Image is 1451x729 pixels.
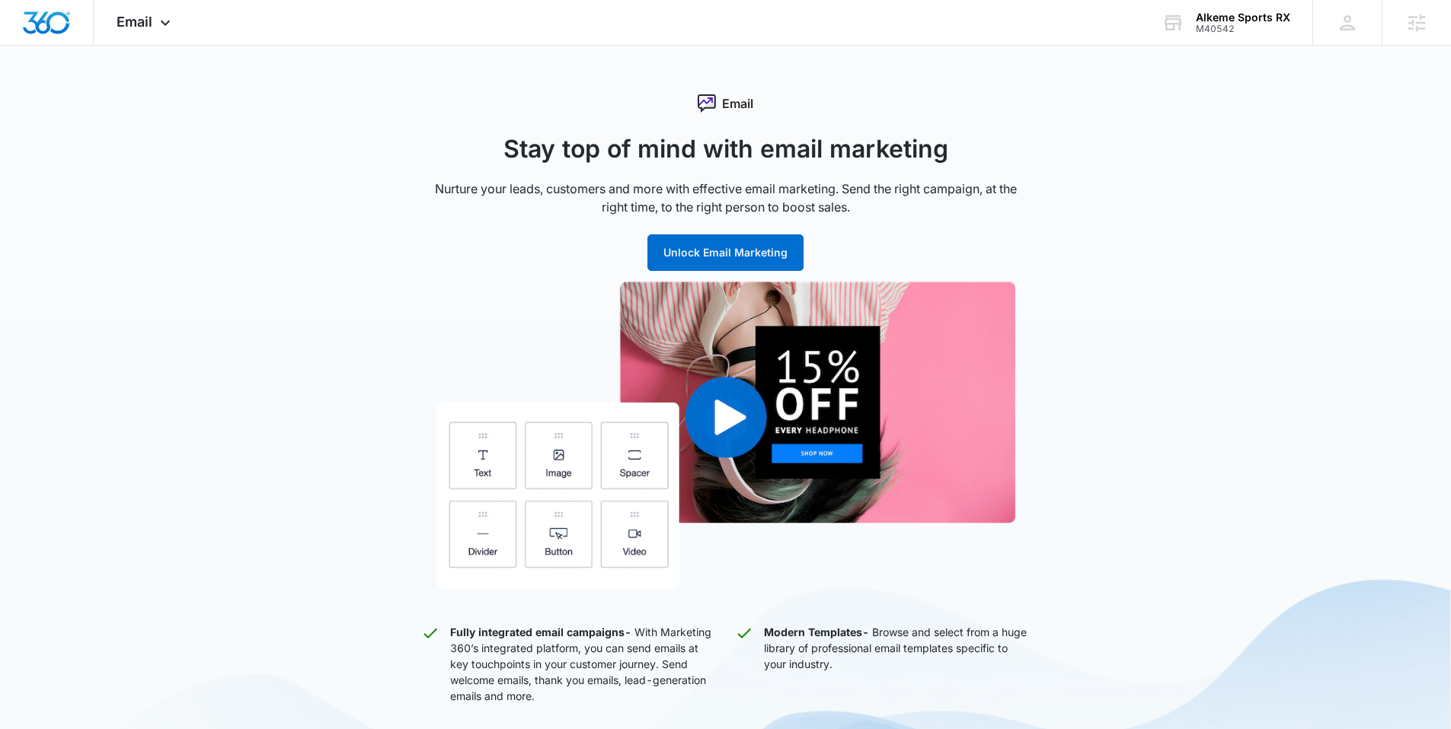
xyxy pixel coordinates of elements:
[764,626,869,638] strong: Modern Templates -
[421,94,1031,113] div: Email
[421,131,1031,167] h1: Stay top of mind with email marketing
[1196,11,1290,24] div: account name
[117,14,152,30] span: Email
[1196,24,1290,34] div: account id
[647,246,804,259] a: Unlock Email Marketing
[764,624,1031,704] p: Browse and select from a huge library of professional email templates specific to your industry.
[450,626,631,638] strong: Fully integrated email campaigns -
[421,180,1031,216] p: Nurture your leads, customers and more with effective email marketing. Send the right campaign, a...
[436,282,1015,589] img: Email
[450,624,717,704] p: With Marketing 360’s integrated platform, you can send emails at key touchpoints in your customer...
[647,234,804,271] button: Unlock Email Marketing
